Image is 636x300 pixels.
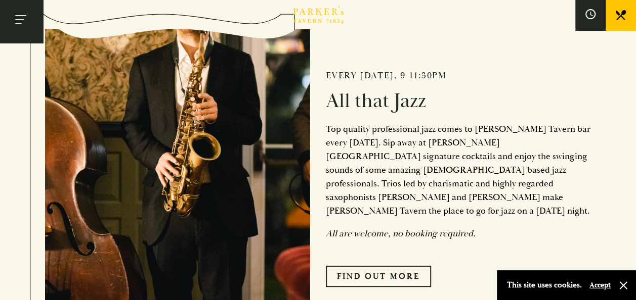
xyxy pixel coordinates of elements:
[326,70,591,81] h2: Every [DATE], 9-11:30pm
[326,228,476,239] em: All are welcome, no booking required.
[326,89,591,113] h2: All that Jazz
[326,266,431,287] a: Find Out More
[326,122,591,218] p: Top quality professional jazz comes to [PERSON_NAME] Tavern bar every [DATE]. Sip away at [PERSON...
[507,278,582,292] p: This site uses cookies.
[589,280,611,290] button: Accept
[618,280,628,290] button: Close and accept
